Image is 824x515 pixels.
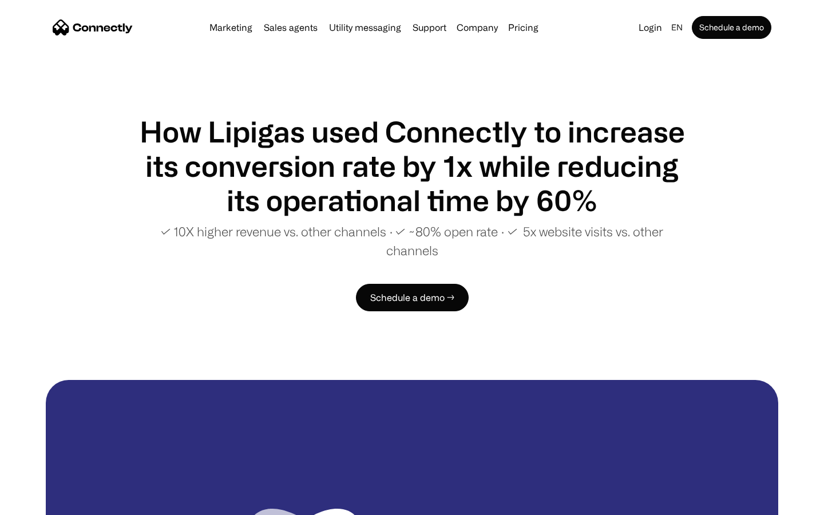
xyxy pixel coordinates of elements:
p: ✓ 10X higher revenue vs. other channels ∙ ✓ ~80% open rate ∙ ✓ 5x website visits vs. other channels [137,222,687,260]
a: Schedule a demo → [356,284,469,311]
a: Login [634,19,667,35]
div: Company [457,19,498,35]
a: Utility messaging [324,23,406,32]
h1: How Lipigas used Connectly to increase its conversion rate by 1x while reducing its operational t... [137,114,687,217]
a: Support [408,23,451,32]
a: Schedule a demo [692,16,771,39]
a: Marketing [205,23,257,32]
div: en [671,19,683,35]
aside: Language selected: English [11,494,69,511]
a: Pricing [504,23,543,32]
a: Sales agents [259,23,322,32]
ul: Language list [23,495,69,511]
